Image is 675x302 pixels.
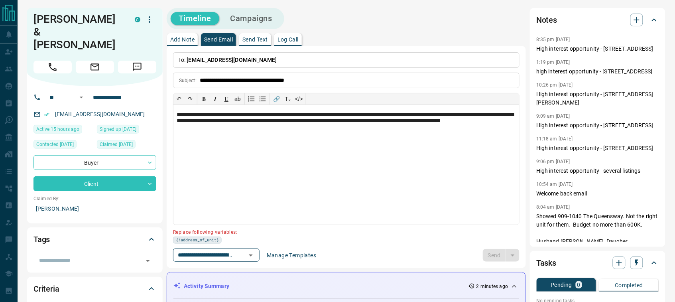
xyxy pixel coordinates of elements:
[536,37,570,42] p: 8:35 pm [DATE]
[221,93,232,105] button: 𝐔
[536,159,570,164] p: 9:06 pm [DATE]
[33,155,156,170] div: Buyer
[210,93,221,105] button: 𝑰
[536,14,557,26] h2: Notes
[536,45,659,53] p: High interest opportunity - [STREET_ADDRESS]
[33,282,59,295] h2: Criteria
[97,125,156,136] div: Wed Mar 18 2020
[33,140,93,151] div: Sat May 31 2025
[204,37,233,42] p: Send Email
[536,253,659,272] div: Tasks
[173,226,514,237] p: Replace following variables:
[171,12,219,25] button: Timeline
[187,57,277,63] span: [EMAIL_ADDRESS][DOMAIN_NAME]
[173,279,519,294] div: Activity Summary2 minutes ago
[118,61,156,73] span: Message
[246,93,257,105] button: Numbered list
[282,93,293,105] button: T̲ₓ
[76,61,114,73] span: Email
[536,59,570,65] p: 1:19 pm [DATE]
[77,93,86,102] button: Open
[33,176,156,191] div: Client
[536,90,659,107] p: High interest opportunity - [STREET_ADDRESS][PERSON_NAME]
[293,93,305,105] button: </>
[142,255,153,266] button: Open
[476,283,508,290] p: 2 minutes ago
[257,93,268,105] button: Bullet list
[173,52,520,68] p: To:
[33,13,123,51] h1: [PERSON_NAME] & [PERSON_NAME]
[232,93,243,105] button: ab
[36,125,79,133] span: Active 15 hours ago
[224,96,228,102] span: 𝐔
[536,10,659,30] div: Notes
[536,212,659,254] p: Showed 909-1040 The Queensway. Not the right unit for them. Budget no more than 600K. Husband [PE...
[97,140,156,151] div: Wed Mar 18 2020
[33,230,156,249] div: Tags
[483,249,520,262] div: split button
[199,93,210,105] button: 𝐁
[176,237,219,243] span: {!address_of_unit}
[33,202,156,215] p: [PERSON_NAME]
[33,279,156,298] div: Criteria
[170,37,195,42] p: Add Note
[179,77,197,84] p: Subject:
[615,282,643,288] p: Completed
[33,125,93,136] div: Thu Aug 14 2025
[262,249,321,262] button: Manage Templates
[100,140,133,148] span: Claimed [DATE]
[242,37,268,42] p: Send Text
[536,67,659,76] p: high interest opportunity - [STREET_ADDRESS]
[185,93,196,105] button: ↷
[536,144,659,152] p: High interest opportunity - [STREET_ADDRESS]
[271,93,282,105] button: 🔗
[536,189,659,198] p: Welcome back email
[222,12,280,25] button: Campaigns
[33,61,72,73] span: Call
[245,250,256,261] button: Open
[536,136,573,142] p: 11:18 am [DATE]
[184,282,229,290] p: Activity Summary
[577,282,581,288] p: 0
[36,140,74,148] span: Contacted [DATE]
[33,195,156,202] p: Claimed By:
[536,182,573,187] p: 10:54 am [DATE]
[536,257,556,269] h2: Tasks
[44,112,49,117] svg: Email Verified
[536,167,659,175] p: High interest opportunity - several listings
[277,37,299,42] p: Log Call
[536,204,570,210] p: 8:04 am [DATE]
[551,282,573,288] p: Pending
[536,113,570,119] p: 9:09 am [DATE]
[234,96,241,102] s: ab
[55,111,145,117] a: [EMAIL_ADDRESS][DOMAIN_NAME]
[33,233,50,246] h2: Tags
[536,121,659,130] p: High interest opportunity - [STREET_ADDRESS]
[100,125,136,133] span: Signed up [DATE]
[173,93,185,105] button: ↶
[135,17,140,22] div: condos.ca
[536,82,573,88] p: 10:26 pm [DATE]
